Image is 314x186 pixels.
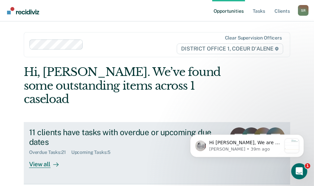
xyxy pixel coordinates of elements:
button: Profile dropdown button [298,5,309,16]
div: Overdue Tasks : 21 [29,150,71,155]
div: S R [298,5,309,16]
iframe: Intercom notifications message [180,121,314,168]
div: Upcoming Tasks : 5 [71,150,116,155]
span: 1 [305,163,310,169]
div: Clear supervision officers [225,35,282,41]
div: 11 clients have tasks with overdue or upcoming due dates [29,127,221,147]
span: DISTRICT OFFICE 1, COEUR D'ALENE [177,43,283,54]
iframe: Intercom live chat [291,163,307,179]
a: 11 clients have tasks with overdue or upcoming due datesOverdue Tasks:21Upcoming Tasks:5View all [24,122,290,184]
div: View all [29,155,67,168]
img: Recidiviz [7,7,39,14]
div: Hi, [PERSON_NAME]. We’ve found some outstanding items across 1 caseload [24,65,237,106]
